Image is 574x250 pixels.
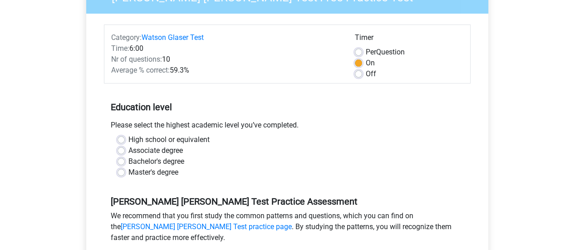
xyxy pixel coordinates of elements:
[128,156,184,167] label: Bachelor's degree
[111,196,464,207] h5: [PERSON_NAME] [PERSON_NAME] Test Practice Assessment
[104,43,348,54] div: 6:00
[128,167,178,178] label: Master's degree
[111,98,464,116] h5: Education level
[104,54,348,65] div: 10
[355,32,463,47] div: Timer
[366,48,376,56] span: Per
[111,66,170,74] span: Average % correct:
[104,120,471,134] div: Please select the highest academic level you’ve completed.
[366,58,375,69] label: On
[104,65,348,76] div: 59.3%
[111,55,162,64] span: Nr of questions:
[128,134,210,145] label: High school or equivalent
[121,222,292,231] a: [PERSON_NAME] [PERSON_NAME] Test practice page
[366,47,405,58] label: Question
[104,211,471,247] div: We recommend that you first study the common patterns and questions, which you can find on the . ...
[111,33,142,42] span: Category:
[111,44,129,53] span: Time:
[366,69,376,79] label: Off
[142,33,204,42] a: Watson Glaser Test
[128,145,183,156] label: Associate degree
